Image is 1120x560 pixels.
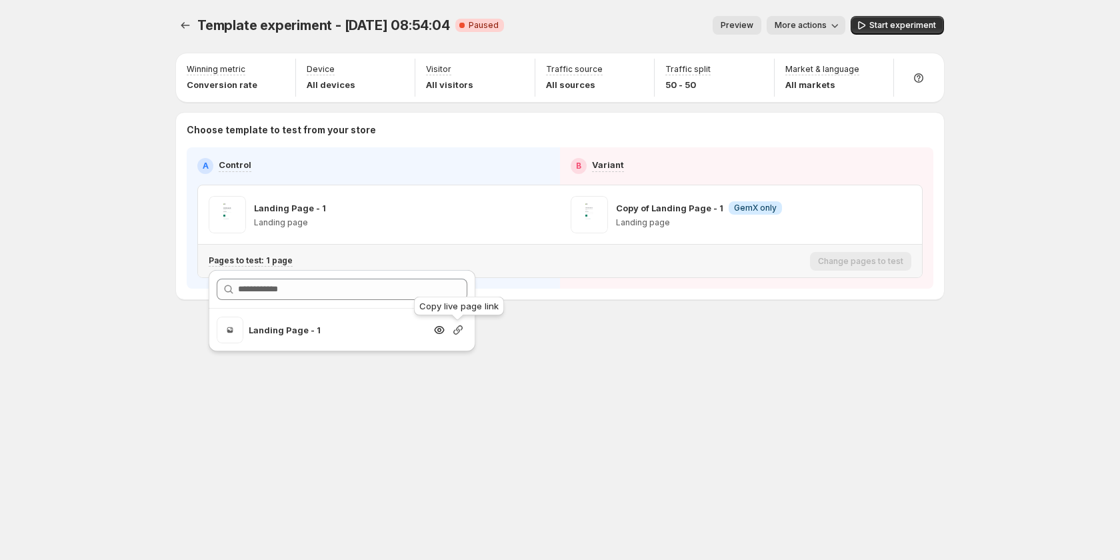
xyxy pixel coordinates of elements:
[197,17,450,33] span: Template experiment - [DATE] 08:54:04
[616,217,782,228] p: Landing page
[571,196,608,233] img: Copy of Landing Page - 1
[616,201,723,215] p: Copy of Landing Page - 1
[307,78,355,91] p: All devices
[546,64,603,75] p: Traffic source
[209,255,293,266] p: Pages to test: 1 page
[869,20,936,31] span: Start experiment
[713,16,761,35] button: Preview
[592,158,624,171] p: Variant
[734,203,777,213] span: GemX only
[785,64,859,75] p: Market & language
[187,78,257,91] p: Conversion rate
[546,78,603,91] p: All sources
[785,78,859,91] p: All markets
[665,64,711,75] p: Traffic split
[767,16,845,35] button: More actions
[775,20,827,31] span: More actions
[469,20,499,31] span: Paused
[426,78,473,91] p: All visitors
[203,161,209,171] h2: A
[219,158,251,171] p: Control
[217,317,243,343] img: Landing Page - 1
[187,123,933,137] p: Choose template to test from your store
[851,16,944,35] button: Start experiment
[176,16,195,35] button: Experiments
[426,64,451,75] p: Visitor
[576,161,581,171] h2: B
[721,20,753,31] span: Preview
[249,323,425,337] p: Landing Page - 1
[254,217,326,228] p: Landing page
[665,78,711,91] p: 50 - 50
[209,196,246,233] img: Landing Page - 1
[254,201,326,215] p: Landing Page - 1
[187,64,245,75] p: Winning metric
[307,64,335,75] p: Device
